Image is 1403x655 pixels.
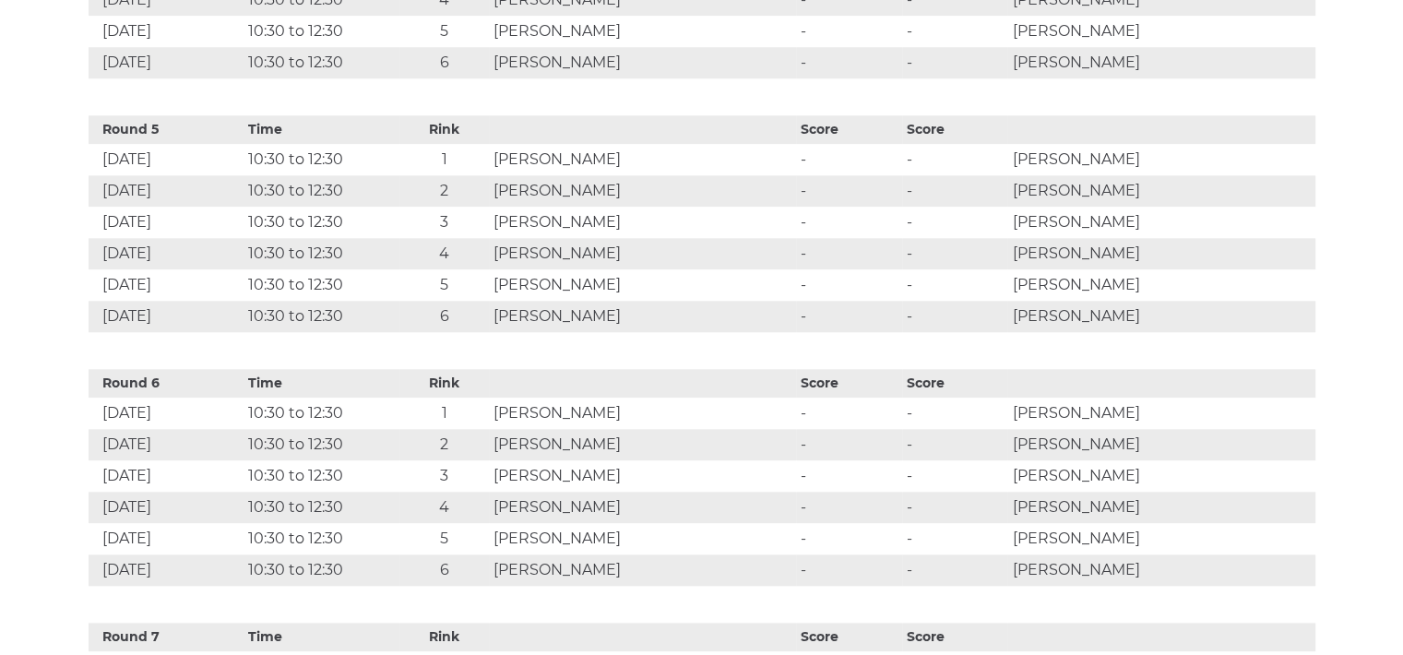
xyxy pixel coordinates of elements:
th: Score [902,623,1008,651]
th: Time [244,623,399,651]
td: [PERSON_NAME] [1007,301,1314,332]
td: [PERSON_NAME] [1007,238,1314,269]
td: [PERSON_NAME] [1007,47,1314,78]
td: - [796,144,902,175]
td: [DATE] [89,238,244,269]
td: [DATE] [89,554,244,586]
td: 4 [399,492,489,523]
td: - [796,492,902,523]
td: - [902,16,1008,47]
td: - [796,238,902,269]
th: Round 6 [89,369,244,398]
td: [PERSON_NAME] [489,207,796,238]
td: 10:30 to 12:30 [244,16,399,47]
td: [DATE] [89,429,244,460]
td: 10:30 to 12:30 [244,523,399,554]
td: [PERSON_NAME] [1007,16,1314,47]
td: 2 [399,429,489,460]
td: - [902,207,1008,238]
td: 10:30 to 12:30 [244,554,399,586]
td: - [902,269,1008,301]
td: - [796,398,902,429]
td: 10:30 to 12:30 [244,144,399,175]
td: 2 [399,175,489,207]
td: 4 [399,238,489,269]
th: Time [244,369,399,398]
td: - [902,238,1008,269]
td: [PERSON_NAME] [489,175,796,207]
td: - [796,523,902,554]
td: 10:30 to 12:30 [244,492,399,523]
td: 10:30 to 12:30 [244,269,399,301]
td: [PERSON_NAME] [1007,144,1314,175]
td: [PERSON_NAME] [1007,460,1314,492]
td: 10:30 to 12:30 [244,301,399,332]
td: - [902,175,1008,207]
td: - [902,429,1008,460]
th: Score [796,369,902,398]
td: - [796,207,902,238]
td: [PERSON_NAME] [489,301,796,332]
td: - [902,144,1008,175]
td: - [796,47,902,78]
td: [DATE] [89,47,244,78]
td: 5 [399,269,489,301]
th: Score [902,369,1008,398]
td: [PERSON_NAME] [1007,492,1314,523]
td: - [902,554,1008,586]
td: [PERSON_NAME] [1007,398,1314,429]
td: [PERSON_NAME] [1007,554,1314,586]
td: [DATE] [89,207,244,238]
th: Round 7 [89,623,244,651]
td: [DATE] [89,269,244,301]
td: 1 [399,144,489,175]
td: [DATE] [89,16,244,47]
td: [PERSON_NAME] [489,460,796,492]
td: 10:30 to 12:30 [244,429,399,460]
td: [PERSON_NAME] [1007,175,1314,207]
td: 5 [399,523,489,554]
td: - [796,554,902,586]
td: 6 [399,47,489,78]
th: Time [244,115,399,144]
td: [PERSON_NAME] [1007,429,1314,460]
td: [PERSON_NAME] [489,47,796,78]
td: [DATE] [89,301,244,332]
td: 3 [399,207,489,238]
td: 10:30 to 12:30 [244,398,399,429]
td: - [902,301,1008,332]
td: [PERSON_NAME] [489,238,796,269]
th: Rink [399,623,489,651]
td: [DATE] [89,523,244,554]
th: Score [796,623,902,651]
td: 1 [399,398,489,429]
td: - [902,523,1008,554]
td: 3 [399,460,489,492]
td: [PERSON_NAME] [489,398,796,429]
td: [PERSON_NAME] [1007,523,1314,554]
td: - [902,398,1008,429]
td: [DATE] [89,460,244,492]
td: - [796,429,902,460]
td: - [796,269,902,301]
td: [PERSON_NAME] [489,554,796,586]
td: - [902,47,1008,78]
td: [DATE] [89,175,244,207]
td: - [902,460,1008,492]
td: [PERSON_NAME] [489,144,796,175]
td: - [796,301,902,332]
td: [DATE] [89,492,244,523]
th: Score [902,115,1008,144]
td: [PERSON_NAME] [489,492,796,523]
td: 6 [399,554,489,586]
th: Rink [399,369,489,398]
th: Rink [399,115,489,144]
td: 6 [399,301,489,332]
td: [PERSON_NAME] [1007,269,1314,301]
td: 10:30 to 12:30 [244,207,399,238]
td: [PERSON_NAME] [489,269,796,301]
th: Score [796,115,902,144]
td: [DATE] [89,398,244,429]
td: 5 [399,16,489,47]
td: 10:30 to 12:30 [244,460,399,492]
